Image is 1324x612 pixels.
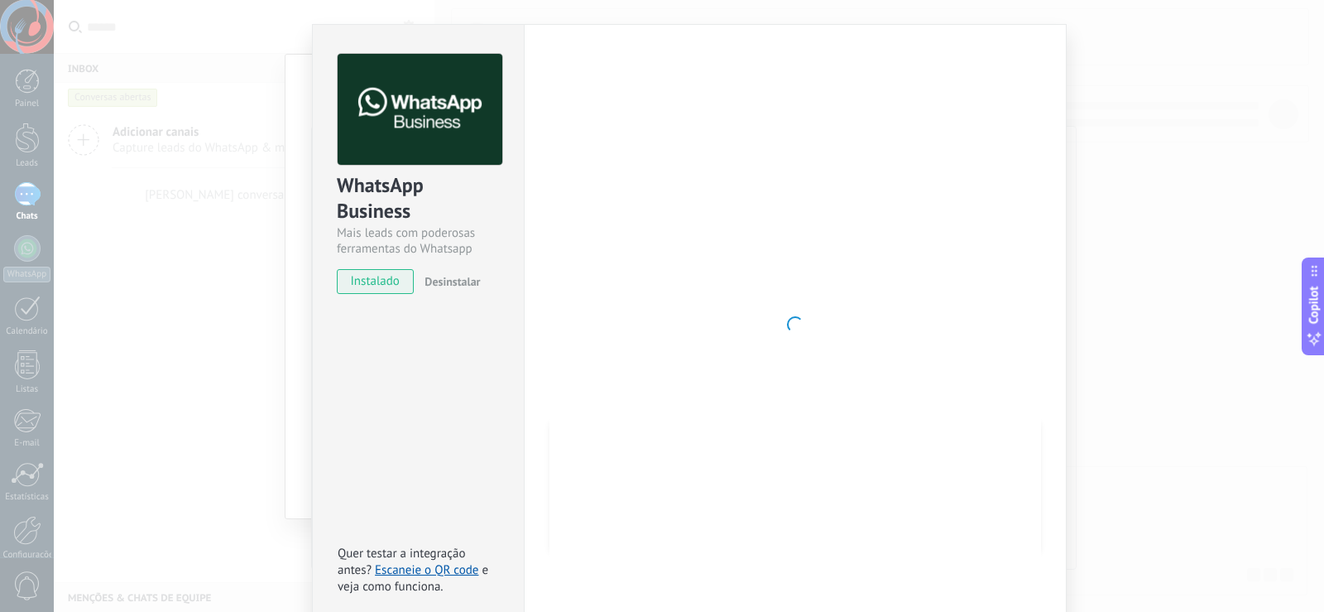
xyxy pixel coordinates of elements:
[338,562,488,595] span: e veja como funciona.
[337,172,500,225] div: WhatsApp Business
[337,225,500,257] div: Mais leads com poderosas ferramentas do Whatsapp
[375,562,478,578] a: Escaneie o QR code
[338,269,413,294] span: instalado
[338,54,502,166] img: logo_main.png
[418,269,480,294] button: Desinstalar
[1306,286,1322,324] span: Copilot
[425,274,480,289] span: Desinstalar
[338,546,465,578] span: Quer testar a integração antes?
